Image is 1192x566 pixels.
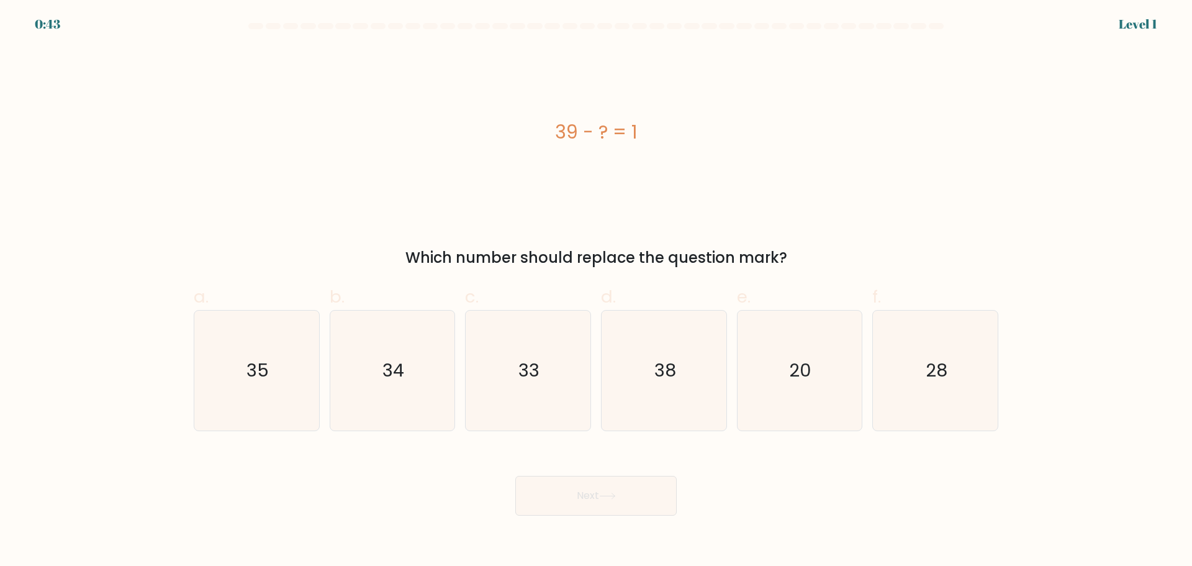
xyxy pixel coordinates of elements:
text: 20 [790,358,812,383]
span: f. [872,285,881,309]
text: 38 [654,358,676,383]
text: 34 [382,358,404,383]
span: a. [194,285,209,309]
text: 33 [519,358,540,383]
span: d. [601,285,616,309]
text: 28 [926,358,947,383]
div: Which number should replace the question mark? [201,247,991,269]
button: Next [515,476,677,516]
span: b. [330,285,345,309]
span: c. [465,285,479,309]
text: 35 [246,358,269,383]
div: 0:43 [35,15,60,34]
div: 39 - ? = 1 [194,118,998,146]
span: e. [737,285,751,309]
div: Level 1 [1119,15,1157,34]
